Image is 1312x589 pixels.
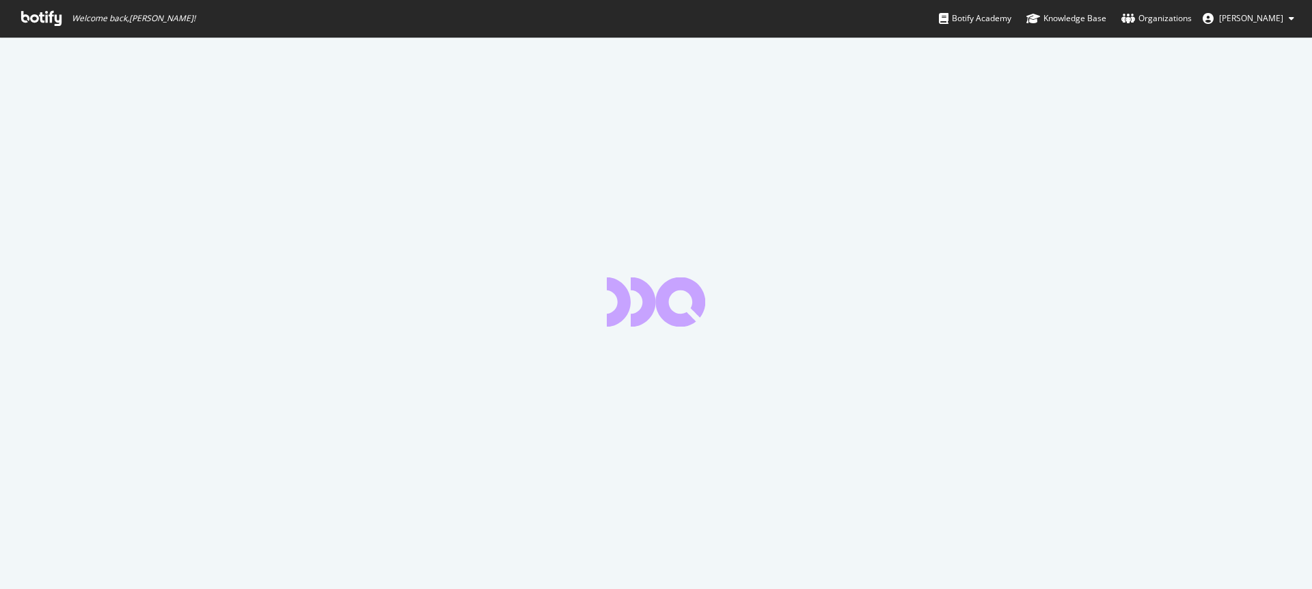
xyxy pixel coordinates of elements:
[1026,12,1106,25] div: Knowledge Base
[607,277,705,327] div: animation
[1192,8,1305,29] button: [PERSON_NAME]
[1121,12,1192,25] div: Organizations
[939,12,1011,25] div: Botify Academy
[1219,12,1283,24] span: Kruse Andreas
[72,13,195,24] span: Welcome back, [PERSON_NAME] !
